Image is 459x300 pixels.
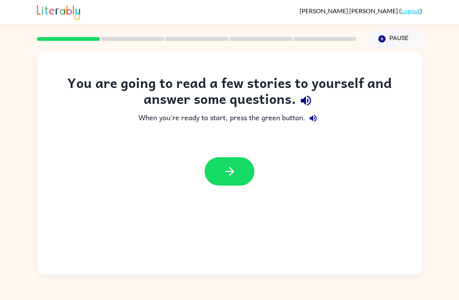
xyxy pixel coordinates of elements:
span: [PERSON_NAME] [PERSON_NAME] [300,7,399,14]
button: Pause [366,30,422,48]
div: ( ) [300,7,422,14]
div: You are going to read a few stories to yourself and answer some questions. [53,75,406,111]
div: When you're ready to start, press the green button. [53,111,406,126]
a: Logout [401,7,420,14]
img: Literably [37,3,80,20]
